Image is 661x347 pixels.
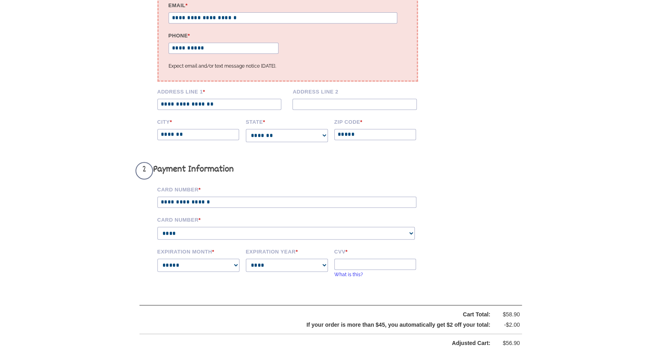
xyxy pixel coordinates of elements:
[334,248,417,255] label: CVV
[496,320,520,330] div: -$2.00
[169,62,407,70] p: Expect email and/or text message notice [DATE].
[135,162,428,179] h3: Payment Information
[496,310,520,320] div: $58.90
[157,185,428,193] label: Card Number
[246,118,329,125] label: State
[169,1,407,8] label: Email
[135,162,153,179] span: 2
[334,118,417,125] label: Zip code
[157,216,428,223] label: Card Number
[169,31,283,39] label: Phone
[160,310,490,320] div: Cart Total:
[157,248,240,255] label: Expiration Month
[157,118,240,125] label: City
[246,248,329,255] label: Expiration Year
[292,88,422,95] label: Address Line 2
[334,272,363,277] a: What is this?
[160,320,490,330] div: If your order is more than $45, you automatically get $2 off your total:
[157,88,287,95] label: Address Line 1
